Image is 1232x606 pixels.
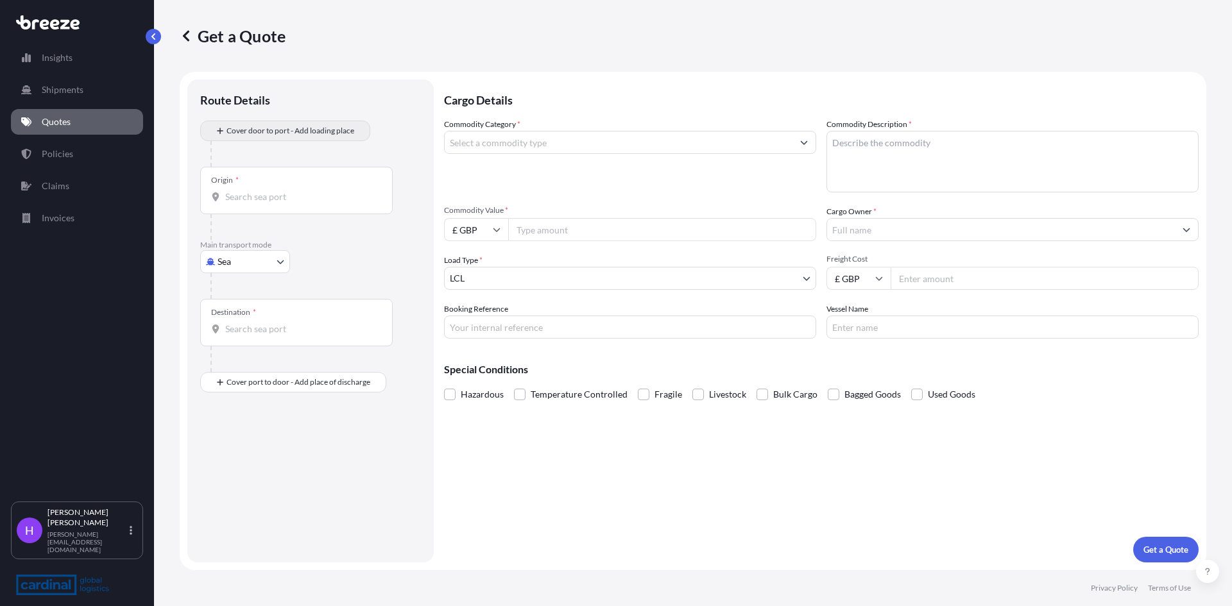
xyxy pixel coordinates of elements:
[11,77,143,103] a: Shipments
[11,173,143,199] a: Claims
[16,575,109,595] img: organization-logo
[654,385,682,404] span: Fragile
[531,385,628,404] span: Temperature Controlled
[1133,537,1199,562] button: Get a Quote
[461,385,504,404] span: Hazardous
[445,131,792,154] input: Select a commodity type
[42,115,71,128] p: Quotes
[42,83,83,96] p: Shipments
[42,51,73,64] p: Insights
[42,180,69,192] p: Claims
[826,118,912,131] label: Commodity Description
[444,254,483,267] span: Load Type
[928,385,975,404] span: Used Goods
[891,267,1199,290] input: Enter amount
[218,255,231,268] span: Sea
[444,364,1199,375] p: Special Conditions
[444,316,816,339] input: Your internal reference
[227,376,370,389] span: Cover port to door - Add place of discharge
[200,240,421,250] p: Main transport mode
[709,385,746,404] span: Livestock
[211,307,256,317] div: Destination
[792,131,816,154] button: Show suggestions
[11,205,143,231] a: Invoices
[200,121,370,141] button: Cover door to port - Add loading place
[450,272,465,285] span: LCL
[1148,583,1191,593] a: Terms of Use
[200,250,290,273] button: Select transport
[844,385,901,404] span: Bagged Goods
[42,147,73,160] p: Policies
[1175,218,1198,241] button: Show suggestions
[225,190,377,203] input: Origin
[47,507,127,528] p: [PERSON_NAME] [PERSON_NAME]
[773,385,817,404] span: Bulk Cargo
[444,118,520,131] label: Commodity Category
[444,80,1199,118] p: Cargo Details
[200,372,386,392] button: Cover port to door - Add place of discharge
[227,124,354,137] span: Cover door to port - Add loading place
[47,530,127,553] p: [PERSON_NAME][EMAIL_ADDRESS][DOMAIN_NAME]
[826,254,1199,264] span: Freight Cost
[1091,583,1138,593] a: Privacy Policy
[11,45,143,71] a: Insights
[25,524,34,537] span: H
[826,316,1199,339] input: Enter name
[444,303,508,316] label: Booking Reference
[826,205,877,218] label: Cargo Owner
[11,109,143,135] a: Quotes
[211,175,239,185] div: Origin
[826,303,868,316] label: Vessel Name
[200,92,270,108] p: Route Details
[42,212,74,224] p: Invoices
[827,218,1175,241] input: Full name
[180,26,286,46] p: Get a Quote
[11,141,143,167] a: Policies
[444,205,816,215] span: Commodity Value
[508,218,816,241] input: Type amount
[444,267,816,290] button: LCL
[1143,543,1188,556] p: Get a Quote
[225,323,377,335] input: Destination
